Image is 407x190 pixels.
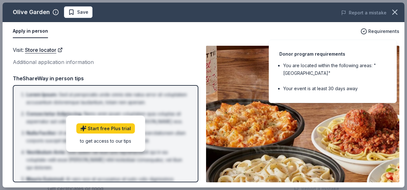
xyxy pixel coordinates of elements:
[64,6,92,18] button: Save
[361,28,399,35] button: Requirements
[26,149,66,155] span: Vestibulum Ante :
[26,130,57,136] span: Nulla Facilisi :
[26,110,189,125] li: Nemo enim ipsam voluptatem quia voluptas sit aspernatur aut odit aut fugit, sed quia consequuntur...
[26,92,58,97] span: Lorem Ipsum :
[13,58,198,66] div: Additional application information
[368,28,399,35] span: Requirements
[13,74,198,83] div: TheShareWay in person tips
[77,8,88,16] span: Save
[26,148,189,171] li: Quis autem vel eum iure reprehenderit qui in ea voluptate velit esse [PERSON_NAME] nihil molestia...
[76,123,135,134] a: Start free Plus trial
[13,25,48,38] button: Apply in person
[283,85,386,92] li: Your event is at least 30 days away
[13,7,50,17] div: Olive Garden
[26,129,189,145] li: Ut enim ad minima veniam, quis nostrum exercitationem ullam corporis suscipit laboriosam, nisi ut...
[26,176,65,182] span: Mauris Euismod :
[341,9,387,17] button: Report a mistake
[25,46,63,54] a: Store locator
[26,111,83,116] span: Consectetur Adipiscing :
[206,46,399,182] img: Image for Olive Garden
[13,46,198,54] div: Visit :
[76,138,135,144] div: to get access to our tips
[279,50,386,58] div: Donor program requirements
[283,62,386,77] li: You are located within the following areas: "[GEOGRAPHIC_DATA]"
[26,91,189,106] li: Sed ut perspiciatis unde omnis iste natus error sit voluptatem accusantium doloremque laudantium,...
